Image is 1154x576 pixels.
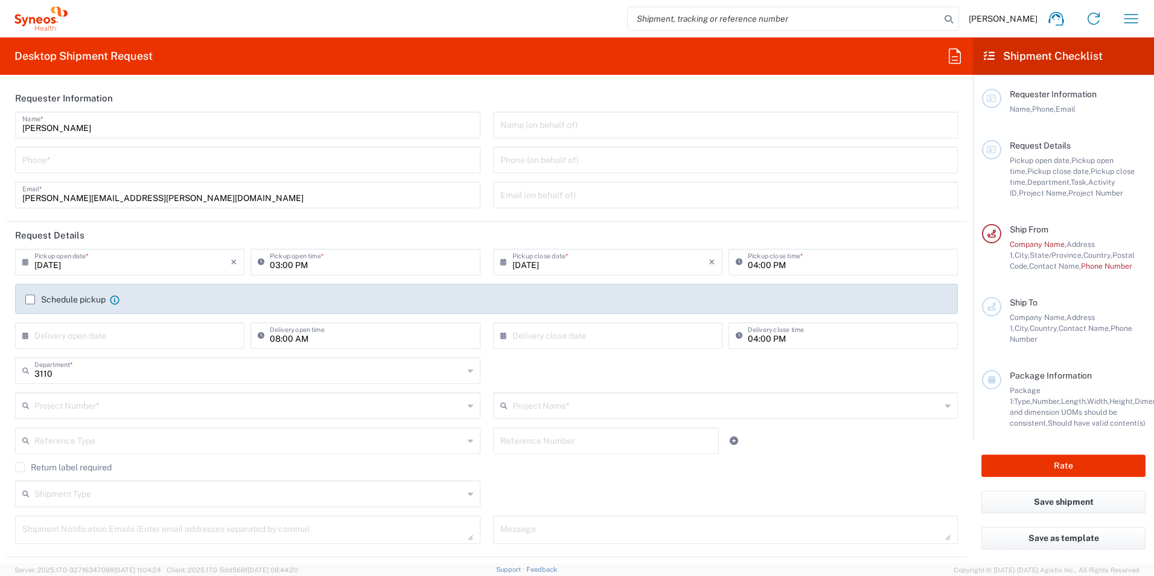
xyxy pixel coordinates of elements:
span: Pickup open date, [1010,156,1071,165]
span: City, [1015,324,1030,333]
label: Return label required [15,462,112,472]
i: × [231,252,237,272]
span: Package 1: [1010,386,1041,406]
span: Copyright © [DATE]-[DATE] Agistix Inc., All Rights Reserved [954,565,1140,575]
span: Ship To [1010,298,1038,307]
span: Height, [1109,397,1135,406]
span: Request Details [1010,141,1071,150]
h2: Request Details [15,229,84,242]
span: Number, [1032,397,1061,406]
h2: Desktop Shipment Request [14,49,153,63]
label: Schedule pickup [25,295,106,304]
span: Requester Information [1010,89,1097,99]
span: City, [1015,251,1030,260]
span: Email [1056,104,1076,114]
a: Add Reference [725,432,742,449]
span: Client: 2025.17.0-5dd568f [167,566,298,574]
h2: Shipment Checklist [984,49,1103,63]
span: Package Information [1010,371,1092,380]
span: Country, [1083,251,1112,260]
span: [PERSON_NAME] [969,13,1038,24]
span: Type, [1014,397,1032,406]
h2: Requester Information [15,92,113,104]
span: Project Name, [1019,188,1068,197]
a: Support [496,566,526,573]
span: Should have valid content(s) [1048,418,1146,427]
a: Feedback [526,566,557,573]
span: Contact Name, [1029,261,1081,270]
span: Ship From [1010,225,1048,234]
span: Project Number [1068,188,1123,197]
span: Server: 2025.17.0-327f6347098 [14,566,161,574]
span: Company Name, [1010,240,1066,249]
span: Task, [1071,178,1088,187]
i: × [709,252,715,272]
input: Shipment, tracking or reference number [628,7,940,30]
span: Width, [1087,397,1109,406]
span: Country, [1030,324,1059,333]
button: Rate [981,455,1146,477]
button: Save as template [981,527,1146,549]
span: [DATE] 08:44:20 [247,566,298,574]
span: Phone Number [1081,261,1132,270]
span: [DATE] 11:04:24 [114,566,161,574]
span: State/Province, [1030,251,1083,260]
span: Length, [1061,397,1087,406]
button: Save shipment [981,491,1146,513]
span: Pickup close date, [1027,167,1091,176]
span: Contact Name, [1059,324,1111,333]
span: Company Name, [1010,313,1066,322]
span: Phone, [1032,104,1056,114]
span: Department, [1027,178,1071,187]
span: Name, [1010,104,1032,114]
